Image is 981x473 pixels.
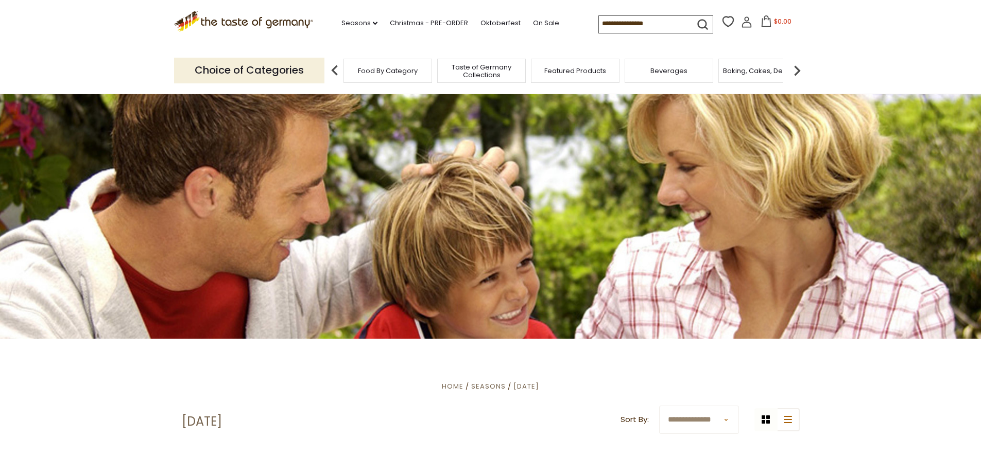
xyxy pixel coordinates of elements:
a: Christmas - PRE-ORDER [390,17,468,29]
a: Oktoberfest [480,17,521,29]
a: Seasons [341,17,377,29]
a: Home [442,381,463,391]
span: $0.00 [774,17,791,26]
a: Baking, Cakes, Desserts [723,67,803,75]
img: previous arrow [324,60,345,81]
a: [DATE] [513,381,539,391]
label: Sort By: [621,413,649,426]
img: next arrow [787,60,807,81]
button: $0.00 [754,15,798,31]
a: Featured Products [544,67,606,75]
h1: [DATE] [182,414,222,429]
a: Food By Category [358,67,418,75]
p: Choice of Categories [174,58,324,83]
a: Beverages [650,67,687,75]
a: Seasons [471,381,506,391]
a: On Sale [533,17,559,29]
a: Taste of Germany Collections [440,63,523,79]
